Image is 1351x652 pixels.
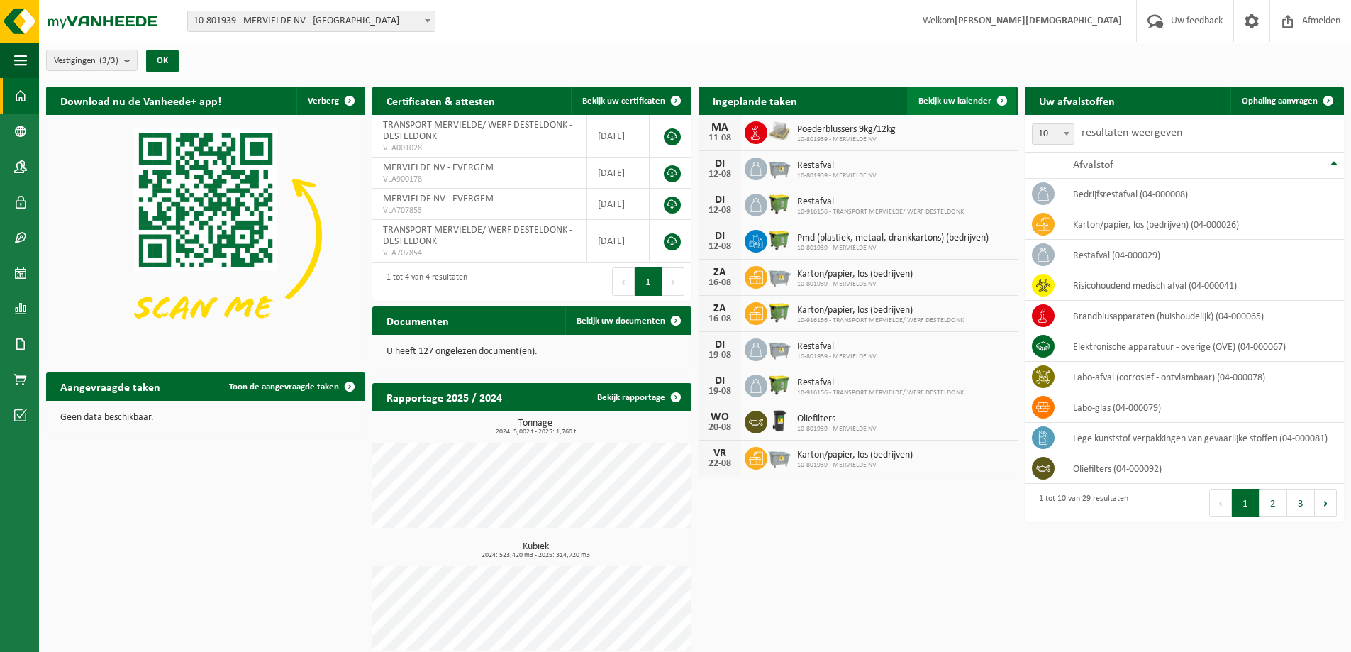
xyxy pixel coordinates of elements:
[706,194,734,206] div: DI
[797,450,913,461] span: Karton/papier, los (bedrijven)
[797,244,989,253] span: 10-801939 - MERVIELDE NV
[767,264,791,288] img: WB-2500-GAL-GY-01
[1025,87,1129,114] h2: Uw afvalstoffen
[706,122,734,133] div: MA
[662,267,684,296] button: Next
[797,389,964,397] span: 10-916156 - TRANSPORT MERVIELDE/ WERF DESTELDONK
[706,278,734,288] div: 16-08
[379,429,691,436] span: 2024: 5,002 t - 2025: 1,760 t
[296,87,364,115] button: Verberg
[308,96,339,106] span: Verberg
[1232,489,1260,517] button: 1
[706,267,734,278] div: ZA
[797,353,877,361] span: 10-801939 - MERVIELDE NV
[379,552,691,559] span: 2024: 523,420 m3 - 2025: 314,720 m3
[1062,423,1344,453] td: lege kunststof verpakkingen van gevaarlijke stoffen (04-000081)
[706,459,734,469] div: 22-08
[387,347,677,357] p: U heeft 127 ongelezen document(en).
[99,56,118,65] count: (3/3)
[706,423,734,433] div: 20-08
[797,316,964,325] span: 10-916156 - TRANSPORT MERVIELDE/ WERF DESTELDONK
[797,341,877,353] span: Restafval
[1033,124,1074,144] span: 10
[706,387,734,397] div: 19-08
[587,220,650,263] td: [DATE]
[612,267,635,296] button: Previous
[706,350,734,360] div: 19-08
[188,11,435,31] span: 10-801939 - MERVIELDE NV - EVERGEM
[706,170,734,179] div: 12-08
[383,194,494,204] span: MERVIELDE NV - EVERGEM
[383,120,572,142] span: TRANSPORT MERVIELDE/ WERF DESTELDONK - DESTELDONK
[767,445,791,469] img: WB-2500-GAL-GY-01
[146,50,179,72] button: OK
[797,414,877,425] span: Oliefilters
[571,87,690,115] a: Bekijk uw certificaten
[797,269,913,280] span: Karton/papier, los (bedrijven)
[706,339,734,350] div: DI
[1073,160,1113,171] span: Afvalstof
[767,228,791,252] img: WB-1100-HPE-GN-50
[372,383,516,411] h2: Rapportage 2025 / 2024
[46,87,235,114] h2: Download nu de Vanheede+ app!
[1062,362,1344,392] td: labo-afval (corrosief - ontvlambaar) (04-000078)
[706,206,734,216] div: 12-08
[797,172,877,180] span: 10-801939 - MERVIELDE NV
[797,461,913,470] span: 10-801939 - MERVIELDE NV
[706,158,734,170] div: DI
[1032,123,1074,145] span: 10
[379,542,691,559] h3: Kubiek
[577,316,665,326] span: Bekijk uw documenten
[767,372,791,397] img: WB-1100-HPE-GN-50
[918,96,991,106] span: Bekijk uw kalender
[46,115,365,355] img: Download de VHEPlus App
[797,124,896,136] span: Poederblussers 9kg/12kg
[797,233,989,244] span: Pmd (plastiek, metaal, drankkartons) (bedrijven)
[767,119,791,143] img: LP-PA-00000-WDN-11
[383,162,494,173] span: MERVIELDE NV - EVERGEM
[767,192,791,216] img: WB-1100-HPE-GN-50
[586,383,690,411] a: Bekijk rapportage
[372,306,463,334] h2: Documenten
[60,413,351,423] p: Geen data beschikbaar.
[383,225,572,247] span: TRANSPORT MERVIELDE/ WERF DESTELDONK - DESTELDONK
[706,242,734,252] div: 12-08
[706,448,734,459] div: VR
[706,314,734,324] div: 16-08
[1062,179,1344,209] td: bedrijfsrestafval (04-000008)
[1062,331,1344,362] td: elektronische apparatuur - overige (OVE) (04-000067)
[706,375,734,387] div: DI
[1260,489,1287,517] button: 2
[797,425,877,433] span: 10-801939 - MERVIELDE NV
[54,50,118,72] span: Vestigingen
[767,300,791,324] img: WB-1100-HPE-GN-50
[797,280,913,289] span: 10-801939 - MERVIELDE NV
[1062,392,1344,423] td: labo-glas (04-000079)
[767,155,791,179] img: WB-2500-GAL-GY-01
[383,205,576,216] span: VLA707853
[187,11,435,32] span: 10-801939 - MERVIELDE NV - EVERGEM
[767,409,791,433] img: WB-0240-HPE-BK-01
[587,115,650,158] td: [DATE]
[706,411,734,423] div: WO
[797,136,896,144] span: 10-801939 - MERVIELDE NV
[383,174,576,185] span: VLA900178
[565,306,690,335] a: Bekijk uw documenten
[582,96,665,106] span: Bekijk uw certificaten
[1230,87,1342,115] a: Ophaling aanvragen
[1062,453,1344,484] td: oliefilters (04-000092)
[46,50,138,71] button: Vestigingen(3/3)
[379,419,691,436] h3: Tonnage
[907,87,1016,115] a: Bekijk uw kalender
[797,305,964,316] span: Karton/papier, los (bedrijven)
[1287,489,1315,517] button: 3
[229,382,339,392] span: Toon de aangevraagde taken
[1242,96,1318,106] span: Ophaling aanvragen
[955,16,1122,26] strong: [PERSON_NAME][DEMOGRAPHIC_DATA]
[1082,127,1182,138] label: resultaten weergeven
[706,303,734,314] div: ZA
[372,87,509,114] h2: Certificaten & attesten
[587,189,650,220] td: [DATE]
[379,266,467,297] div: 1 tot 4 van 4 resultaten
[797,208,964,216] span: 10-916156 - TRANSPORT MERVIELDE/ WERF DESTELDONK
